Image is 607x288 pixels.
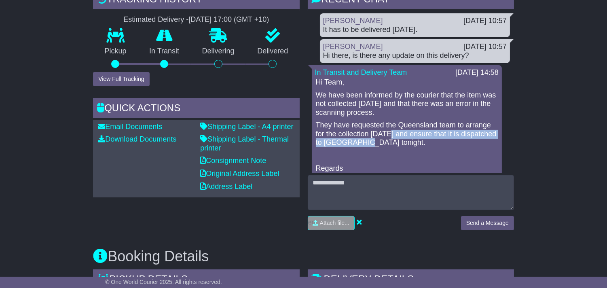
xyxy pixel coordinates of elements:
button: Send a Message [461,216,514,230]
a: In Transit and Delivery Team [315,68,407,76]
p: Delivering [190,47,246,56]
div: Quick Actions [93,98,299,120]
span: © One World Courier 2025. All rights reserved. [105,279,222,285]
p: Pickup [93,47,138,56]
div: [DATE] 17:00 (GMT +10) [188,15,269,24]
p: In Transit [138,47,191,56]
div: [DATE] 14:58 [455,68,499,77]
h3: Booking Details [93,248,514,265]
a: [PERSON_NAME] [323,42,383,51]
a: Address Label [200,182,252,191]
p: Regards [316,164,498,173]
button: View Full Tracking [93,72,149,86]
p: Delivered [246,47,300,56]
a: Email Documents [98,123,162,131]
a: Shipping Label - A4 printer [200,123,293,131]
div: Hi there, is there any update on this delivery? [323,51,507,60]
div: [DATE] 10:57 [463,17,507,25]
a: [PERSON_NAME] [323,17,383,25]
a: Original Address Label [200,169,279,178]
div: Estimated Delivery - [93,15,299,24]
div: [DATE] 10:57 [463,42,507,51]
a: Shipping Label - Thermal printer [200,135,289,152]
a: Consignment Note [200,157,266,165]
p: We have been informed by the courier that the item was not collected [DATE] and that there was an... [316,91,498,117]
div: It has to be delivered [DATE]. [323,25,507,34]
p: They have requested the Queensland team to arrange for the collection [DATE] and ensure that it i... [316,121,498,147]
a: Download Documents [98,135,176,143]
p: Hi Team, [316,78,498,87]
